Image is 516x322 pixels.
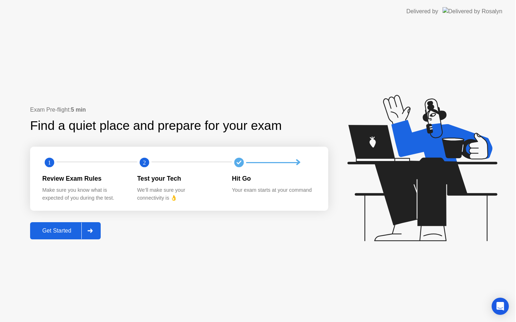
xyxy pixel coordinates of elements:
[42,174,126,183] div: Review Exam Rules
[143,159,146,166] text: 2
[492,298,509,315] div: Open Intercom Messenger
[137,174,221,183] div: Test your Tech
[32,228,81,234] div: Get Started
[30,106,328,114] div: Exam Pre-flight:
[232,186,315,194] div: Your exam starts at your command
[71,107,86,113] b: 5 min
[137,186,221,202] div: We’ll make sure your connectivity is 👌
[232,174,315,183] div: Hit Go
[30,222,101,239] button: Get Started
[443,7,502,15] img: Delivered by Rosalyn
[48,159,51,166] text: 1
[42,186,126,202] div: Make sure you know what is expected of you during the test.
[406,7,438,16] div: Delivered by
[30,116,283,135] div: Find a quiet place and prepare for your exam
